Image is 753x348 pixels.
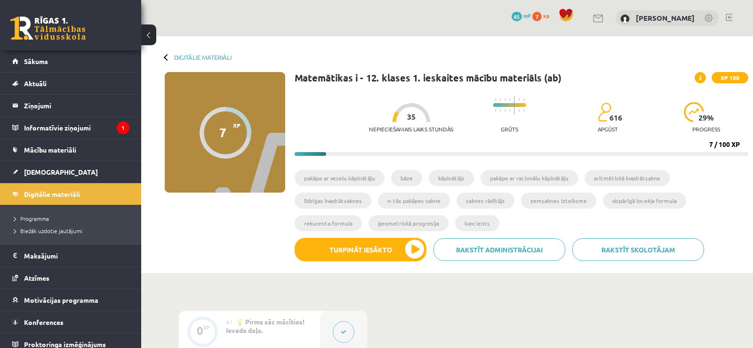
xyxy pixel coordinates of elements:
span: 616 [609,113,622,122]
a: Aktuāli [12,73,129,94]
a: 65 mP [512,12,531,19]
img: icon-short-line-57e1e144782c952c97e751825c79c345078a6d821885a25fce030b3d8c18986b.svg [500,98,501,101]
span: 29 % [698,113,714,122]
span: Sākums [24,57,48,65]
span: Konferences [24,318,64,326]
legend: Informatīvie ziņojumi [24,117,129,138]
a: Digitālie materiāli [12,183,129,205]
img: icon-short-line-57e1e144782c952c97e751825c79c345078a6d821885a25fce030b3d8c18986b.svg [505,109,505,112]
span: [DEMOGRAPHIC_DATA] [24,168,98,176]
li: pakāpe ar racionālu kāpinātāju [481,170,578,186]
img: icon-short-line-57e1e144782c952c97e751825c79c345078a6d821885a25fce030b3d8c18986b.svg [495,109,496,112]
li: aritmētiskā kvadrātsakne [585,170,670,186]
img: icon-progress-161ccf0a02000e728c5f80fcf4c31c7af3da0e1684b2b1d7c360e028c24a22f1.svg [684,102,704,122]
img: icon-short-line-57e1e144782c952c97e751825c79c345078a6d821885a25fce030b3d8c18986b.svg [505,98,505,101]
a: [DEMOGRAPHIC_DATA] [12,161,129,183]
div: 0 [197,326,203,335]
div: 7 [219,125,226,139]
a: Biežāk uzdotie jautājumi [14,227,132,235]
a: Maksājumi [12,245,129,267]
p: Nepieciešamais laiks stundās [369,126,453,132]
p: apgūst [598,126,618,132]
img: icon-short-line-57e1e144782c952c97e751825c79c345078a6d821885a25fce030b3d8c18986b.svg [523,109,524,112]
a: Rakstīt skolotājam [572,238,704,261]
p: Grūts [501,126,518,132]
span: Mācību materiāli [24,146,76,154]
span: Motivācijas programma [24,296,98,304]
img: icon-short-line-57e1e144782c952c97e751825c79c345078a6d821885a25fce030b3d8c18986b.svg [519,98,520,101]
li: kvocients [455,215,499,231]
a: Programma [14,214,132,223]
li: zemsaknes izteiksme [521,193,596,209]
img: icon-short-line-57e1e144782c952c97e751825c79c345078a6d821885a25fce030b3d8c18986b.svg [495,98,496,101]
span: 35 [407,113,416,121]
p: progress [692,126,720,132]
span: mP [523,12,531,19]
li: vispārīgā locekļa formula [603,193,686,209]
a: Rīgas 1. Tālmācības vidusskola [10,16,86,40]
li: pakāpe ar veselu kāpinātāju [295,170,385,186]
a: Sākums [12,50,129,72]
li: rekurenta formula [295,215,362,231]
span: 💡 Pirms sāc mācīties! Ievada daļa. [226,317,304,334]
a: Konferences [12,311,129,333]
li: bāze [391,170,422,186]
span: xp [543,12,549,19]
a: Ziņojumi [12,95,129,116]
img: icon-short-line-57e1e144782c952c97e751825c79c345078a6d821885a25fce030b3d8c18986b.svg [519,109,520,112]
img: icon-short-line-57e1e144782c952c97e751825c79c345078a6d821885a25fce030b3d8c18986b.svg [523,98,524,101]
span: Digitālie materiāli [24,190,80,198]
span: Biežāk uzdotie jautājumi [14,227,82,235]
span: 7 [532,12,542,21]
span: Aktuāli [24,79,47,88]
img: icon-short-line-57e1e144782c952c97e751825c79c345078a6d821885a25fce030b3d8c18986b.svg [509,98,510,101]
li: n-tās pakāpes sakne [378,193,450,209]
h1: Matemātikas i - 12. klases 1. ieskaites mācību materiāls (ab) [295,72,561,83]
span: 65 [512,12,522,21]
a: Informatīvie ziņojumi1 [12,117,129,138]
span: #1 [226,318,233,326]
a: Rakstīt administrācijai [433,238,565,261]
img: Sidnijs Kalniņš [620,14,630,24]
li: ģeometriskā progresija [368,215,449,231]
a: Digitālie materiāli [174,54,232,61]
img: icon-short-line-57e1e144782c952c97e751825c79c345078a6d821885a25fce030b3d8c18986b.svg [500,109,501,112]
i: 1 [117,121,129,134]
a: [PERSON_NAME] [636,13,695,23]
legend: Maksājumi [24,245,129,267]
span: Atzīmes [24,274,49,282]
span: XP [233,122,240,129]
img: students-c634bb4e5e11cddfef0936a35e636f08e4e9abd3cc4e673bd6f9a4125e45ecb1.svg [598,102,611,122]
a: 7 xp [532,12,554,19]
div: XP [203,325,210,330]
li: kāpinātājs [429,170,474,186]
span: Programma [14,215,49,222]
a: Motivācijas programma [12,289,129,311]
legend: Ziņojumi [24,95,129,116]
img: icon-long-line-d9ea69661e0d244f92f715978eff75569469978d946b2353a9bb055b3ed8787d.svg [514,96,515,114]
li: saknes rādītājs [457,193,514,209]
img: icon-short-line-57e1e144782c952c97e751825c79c345078a6d821885a25fce030b3d8c18986b.svg [509,109,510,112]
a: Atzīmes [12,267,129,289]
button: Turpināt iesākto [295,238,426,261]
li: līdzīgas kvadrātsaknes [295,193,371,209]
span: XP 100 [712,72,748,83]
a: Mācību materiāli [12,139,129,161]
